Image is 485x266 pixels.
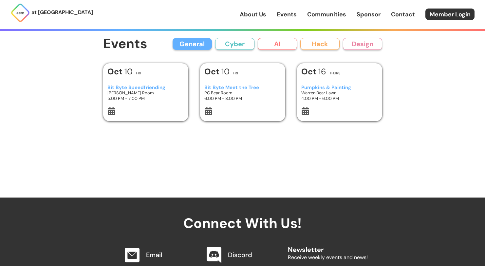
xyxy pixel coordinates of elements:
[301,67,326,76] h1: 16
[277,10,297,19] a: Events
[300,38,340,50] button: Hack
[118,198,368,231] h2: Connect With Us!
[391,10,415,19] a: Contact
[215,38,254,50] button: Cyber
[301,85,378,90] h3: Pumpkins & Painting
[258,38,297,50] button: AI
[103,37,147,51] h1: Events
[233,71,238,75] h2: Fri
[240,10,266,19] a: About Us
[425,9,475,20] a: Member Login
[107,96,184,101] h3: 5:00 PM - 7:00 PM
[207,247,221,263] img: Discord
[357,10,381,19] a: Sponsor
[343,38,382,50] button: Design
[146,251,162,259] a: Email
[31,8,93,17] p: at [GEOGRAPHIC_DATA]
[301,90,378,96] h3: Warren Bear Lawn
[204,96,281,101] h3: 6:00 PM - 8:00 PM
[10,3,30,23] img: ACM Logo
[288,253,368,262] p: Receive weekly events and news!
[204,67,230,76] h1: 10
[107,67,133,76] h1: 10
[204,90,281,96] h3: PC Bear Room
[107,66,124,77] b: Oct
[228,251,252,259] a: Discord
[301,66,318,77] b: Oct
[288,239,368,253] h2: Newsletter
[301,96,378,101] h3: 4:00 PM - 6:00 PM
[204,85,281,90] h3: Bit Byte Meet the Tree
[107,85,184,90] h3: Bit Byte Speedfriending
[329,71,340,75] h2: Thurs
[10,3,93,23] a: at [GEOGRAPHIC_DATA]
[107,90,184,96] h3: [PERSON_NAME] Room
[204,66,221,77] b: Oct
[173,38,212,50] button: General
[125,248,140,262] img: Email
[307,10,346,19] a: Communities
[136,71,141,75] h2: Fri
